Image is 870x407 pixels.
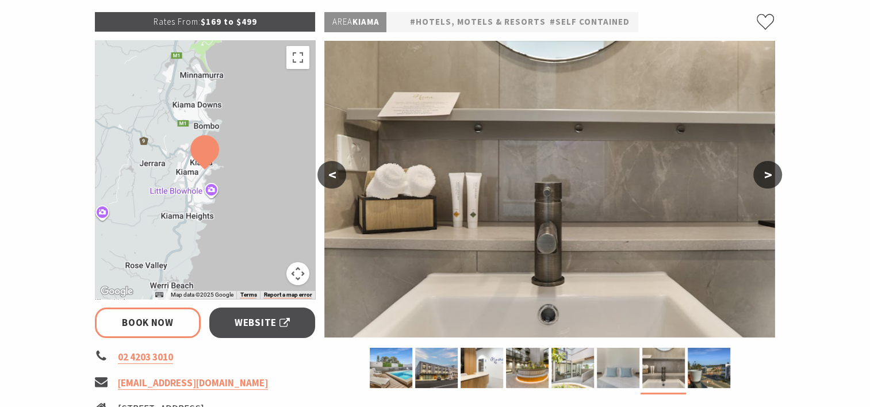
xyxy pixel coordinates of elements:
button: < [317,161,346,189]
a: #Hotels, Motels & Resorts [409,15,545,29]
p: $169 to $499 [95,12,316,32]
img: Reception and Foyer [461,348,503,388]
img: bathroom [642,348,685,388]
img: View from Ocean Room, Juliette Balcony [688,348,730,388]
img: bathroom [324,41,775,337]
span: Rates From: [153,16,200,27]
a: Open this area in Google Maps (opens a new window) [98,284,136,299]
a: Terms (opens in new tab) [240,291,256,298]
img: Pool [370,348,412,388]
a: Website [209,308,316,338]
span: Website [235,315,290,331]
span: Area [332,16,352,27]
img: Courtyard [506,348,549,388]
button: Map camera controls [286,262,309,285]
span: Map data ©2025 Google [170,291,233,298]
button: Toggle fullscreen view [286,46,309,69]
a: 02 4203 3010 [118,351,173,364]
img: Beds [597,348,639,388]
p: Kiama [324,12,386,32]
img: Courtyard [551,348,594,388]
button: Keyboard shortcuts [155,291,163,299]
a: Book Now [95,308,201,338]
a: [EMAIL_ADDRESS][DOMAIN_NAME] [118,377,268,390]
button: > [753,161,782,189]
img: Google [98,284,136,299]
a: Report a map error [263,291,312,298]
img: Exterior [415,348,458,388]
a: #Self Contained [549,15,629,29]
